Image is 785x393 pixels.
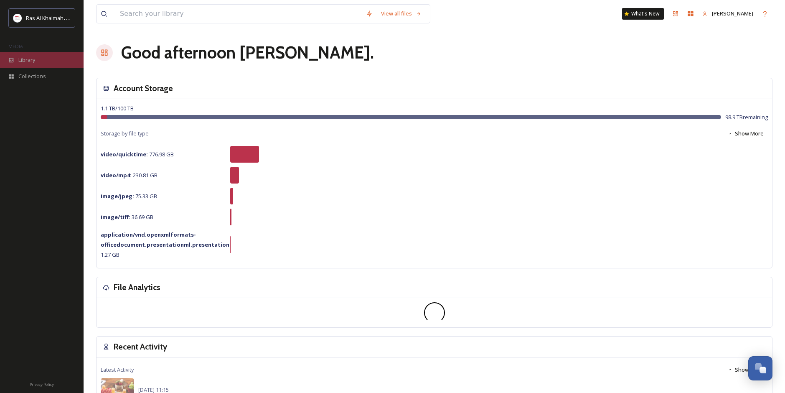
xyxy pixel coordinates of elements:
[712,10,753,17] span: [PERSON_NAME]
[101,213,153,221] span: 36.69 GB
[101,366,134,374] span: Latest Activity
[101,130,149,138] span: Storage by file type
[18,72,46,80] span: Collections
[114,82,173,94] h3: Account Storage
[724,125,768,142] button: Show More
[622,8,664,20] a: What's New
[101,192,157,200] span: 75.33 GB
[114,281,160,293] h3: File Analytics
[13,14,22,22] img: Logo_RAKTDA_RGB-01.png
[30,382,54,387] span: Privacy Policy
[101,231,231,258] span: 1.27 GB
[18,56,35,64] span: Library
[101,171,132,179] strong: video/mp4 :
[724,362,768,378] button: Show More
[101,231,231,248] strong: application/vnd.openxmlformats-officedocument.presentationml.presentation :
[26,14,144,22] span: Ras Al Khaimah Tourism Development Authority
[101,192,134,200] strong: image/jpeg :
[698,5,757,22] a: [PERSON_NAME]
[101,151,174,158] span: 776.98 GB
[101,151,148,158] strong: video/quicktime :
[101,105,134,112] span: 1.1 TB / 100 TB
[101,213,130,221] strong: image/tiff :
[8,43,23,49] span: MEDIA
[101,171,158,179] span: 230.81 GB
[121,40,374,65] h1: Good afternoon [PERSON_NAME] .
[748,356,772,380] button: Open Chat
[725,113,768,121] span: 98.9 TB remaining
[116,5,362,23] input: Search your library
[114,341,167,353] h3: Recent Activity
[377,5,426,22] a: View all files
[30,379,54,389] a: Privacy Policy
